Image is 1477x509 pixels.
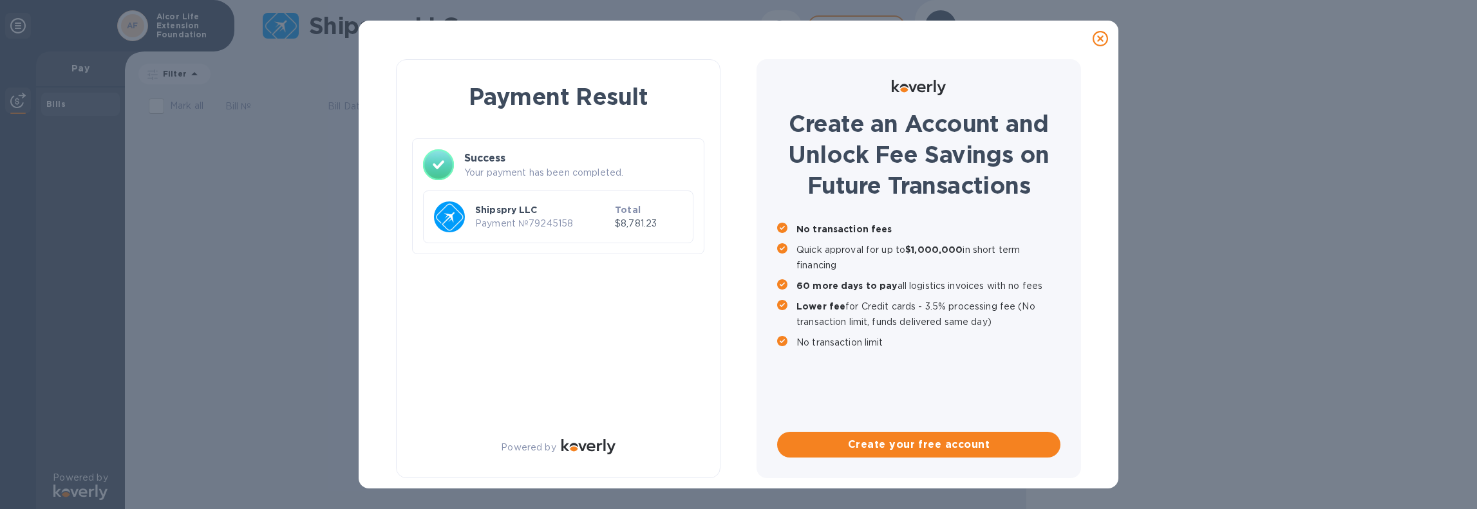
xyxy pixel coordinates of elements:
b: $1,000,000 [905,245,963,255]
img: Logo [892,80,946,95]
p: Your payment has been completed. [464,166,693,180]
b: Lower fee [796,301,845,311]
b: 60 more days to pay [796,281,898,291]
h1: Payment Result [417,80,699,113]
h1: Create an Account and Unlock Fee Savings on Future Transactions [777,108,1060,201]
span: Create your free account [787,437,1050,452]
button: Create your free account [777,432,1060,458]
p: for Credit cards - 3.5% processing fee (No transaction limit, funds delivered same day) [796,299,1060,329]
p: Payment № 79245158 [475,217,610,230]
p: Shipspry LLC [475,203,610,216]
b: No transaction fees [796,224,892,234]
img: Logo [561,439,616,454]
p: all logistics invoices with no fees [796,278,1060,293]
p: Powered by [501,441,556,454]
h3: Success [464,151,693,166]
p: $8,781.23 [615,217,682,230]
b: Total [615,205,641,215]
p: No transaction limit [796,335,1060,350]
p: Quick approval for up to in short term financing [796,242,1060,273]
